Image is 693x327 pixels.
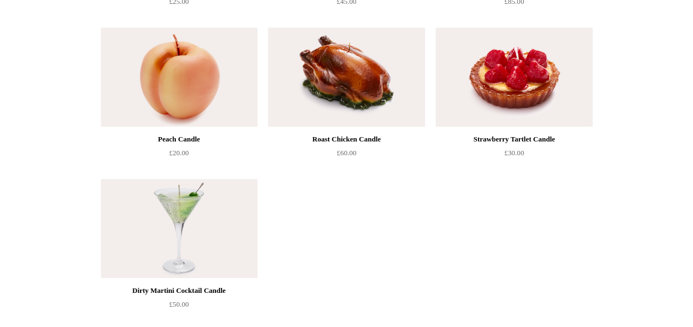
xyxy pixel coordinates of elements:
[436,133,592,178] a: Strawberry Tartlet Candle £30.00
[104,133,255,146] div: Peach Candle
[271,133,422,146] div: Roast Chicken Candle
[101,133,257,178] a: Peach Candle £20.00
[268,133,425,178] a: Roast Chicken Candle £60.00
[101,179,257,278] a: Dirty Martini Cocktail Candle Dirty Martini Cocktail Candle
[504,149,524,157] span: £30.00
[337,149,357,157] span: £60.00
[438,133,589,146] div: Strawberry Tartlet Candle
[436,28,592,127] img: Strawberry Tartlet Candle
[101,179,257,278] img: Dirty Martini Cocktail Candle
[268,28,425,127] img: Roast Chicken Candle
[101,28,257,127] a: Peach Candle Peach Candle
[268,28,425,127] a: Roast Chicken Candle Roast Chicken Candle
[104,284,255,297] div: Dirty Martini Cocktail Candle
[101,28,257,127] img: Peach Candle
[436,28,592,127] a: Strawberry Tartlet Candle Strawberry Tartlet Candle
[169,300,189,308] span: £50.00
[169,149,189,157] span: £20.00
